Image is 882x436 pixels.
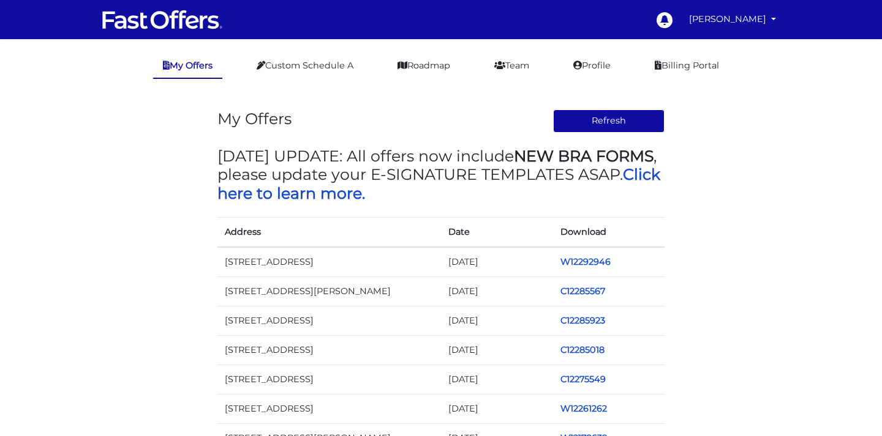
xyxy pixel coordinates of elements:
[217,147,665,202] h3: [DATE] UPDATE: All offers now include , please update your E-SIGNATURE TEMPLATES ASAP.
[560,256,611,267] a: W12292946
[560,403,607,414] a: W12261262
[217,165,660,202] a: Click here to learn more.
[217,394,441,424] td: [STREET_ADDRESS]
[441,217,553,247] th: Date
[217,276,441,306] td: [STREET_ADDRESS][PERSON_NAME]
[560,374,606,385] a: C12275549
[217,247,441,277] td: [STREET_ADDRESS]
[560,315,605,326] a: C12285923
[560,286,605,297] a: C12285567
[388,54,460,78] a: Roadmap
[153,54,222,79] a: My Offers
[441,364,553,394] td: [DATE]
[441,335,553,364] td: [DATE]
[217,335,441,364] td: [STREET_ADDRESS]
[441,247,553,277] td: [DATE]
[514,147,654,165] strong: NEW BRA FORMS
[553,109,665,133] button: Refresh
[645,54,729,78] a: Billing Portal
[441,306,553,335] td: [DATE]
[484,54,539,78] a: Team
[441,276,553,306] td: [DATE]
[217,217,441,247] th: Address
[217,364,441,394] td: [STREET_ADDRESS]
[563,54,620,78] a: Profile
[684,7,781,31] a: [PERSON_NAME]
[560,344,605,355] a: C12285018
[247,54,363,78] a: Custom Schedule A
[217,109,292,128] h3: My Offers
[217,306,441,335] td: [STREET_ADDRESS]
[441,394,553,424] td: [DATE]
[553,217,665,247] th: Download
